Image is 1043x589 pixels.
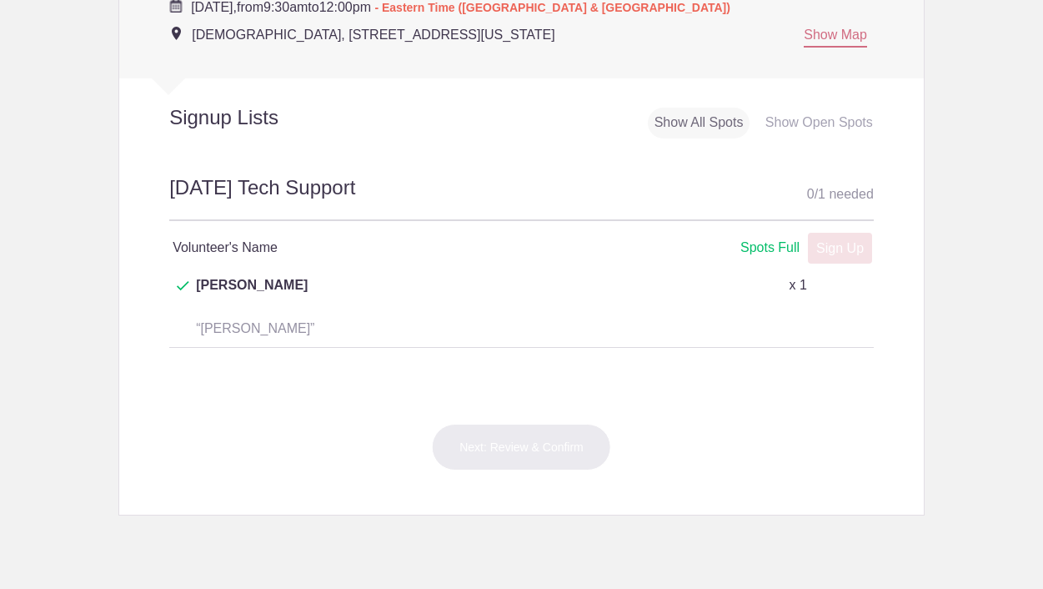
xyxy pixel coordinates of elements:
[173,238,521,258] h4: Volunteer's Name
[807,182,874,207] div: 0 1 needed
[177,281,189,291] img: Check dark green
[432,424,611,471] button: Next: Review & Confirm
[196,321,314,335] span: “[PERSON_NAME]”
[759,108,880,138] div: Show Open Spots
[804,28,867,48] a: Show Map
[119,105,388,130] h2: Signup Lists
[648,108,750,138] div: Show All Spots
[196,275,308,315] span: [PERSON_NAME]
[789,275,806,295] p: x 1
[815,187,818,201] span: /
[169,174,874,221] h2: [DATE] Tech Support
[374,1,730,14] span: - Eastern Time ([GEOGRAPHIC_DATA] & [GEOGRAPHIC_DATA])
[172,27,181,40] img: Event location
[740,238,800,259] div: Spots Full
[192,28,554,42] span: [DEMOGRAPHIC_DATA], [STREET_ADDRESS][US_STATE]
